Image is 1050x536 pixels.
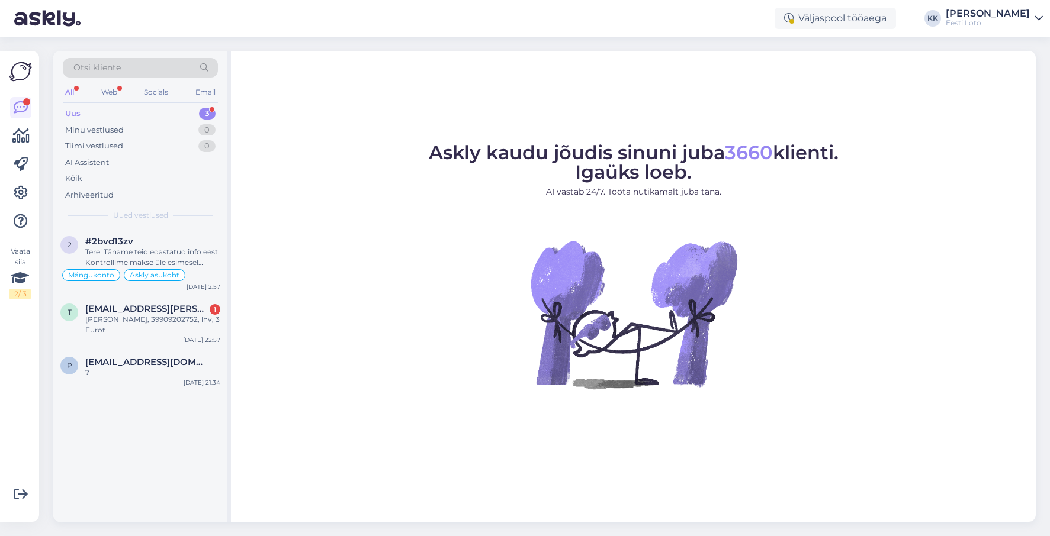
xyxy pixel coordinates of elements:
div: [DATE] 21:34 [184,378,220,387]
span: paultexas1@hotmail.com [85,357,208,367]
span: Askly asukoht [130,272,179,279]
span: 3660 [725,141,773,164]
div: 0 [198,140,216,152]
div: All [63,85,76,100]
span: 2 [68,240,72,249]
div: Web [99,85,120,100]
span: t [68,308,72,317]
p: AI vastab 24/7. Tööta nutikamalt juba täna. [429,186,839,198]
div: [PERSON_NAME], 39909202752, lhv, 3 Eurot [85,314,220,335]
div: ? [85,367,220,378]
img: Askly Logo [9,60,32,83]
span: Otsi kliente [73,62,121,74]
div: [DATE] 2:57 [187,282,220,291]
div: [DATE] 22:57 [183,335,220,344]
div: 3 [199,108,216,120]
div: Vaata siia [9,246,31,299]
div: [PERSON_NAME] [946,9,1030,18]
div: Tiimi vestlused [65,140,123,152]
div: Eesti Loto [946,18,1030,28]
div: Email [193,85,218,100]
div: Socials [142,85,171,100]
span: #2bvd13zv [85,236,133,247]
span: Uued vestlused [113,210,168,221]
div: 2 / 3 [9,289,31,299]
span: p [67,361,72,370]
span: tagnar.erikson@mail.ee [85,303,208,314]
div: Väljaspool tööaega [775,8,896,29]
div: Kõik [65,173,82,185]
span: Mängukonto [68,272,114,279]
div: Minu vestlused [65,124,124,136]
div: KK [924,10,941,27]
div: 1 [210,304,220,315]
div: AI Assistent [65,157,109,169]
div: Uus [65,108,81,120]
a: [PERSON_NAME]Eesti Loto [946,9,1043,28]
div: 0 [198,124,216,136]
span: Askly kaudu jõudis sinuni juba klienti. Igaüks loeb. [429,141,839,183]
div: Tere! Täname teid edastatud info eest. Kontrollime makse üle esimesel võimalusel. [85,247,220,268]
img: No Chat active [527,208,740,421]
div: Arhiveeritud [65,189,114,201]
